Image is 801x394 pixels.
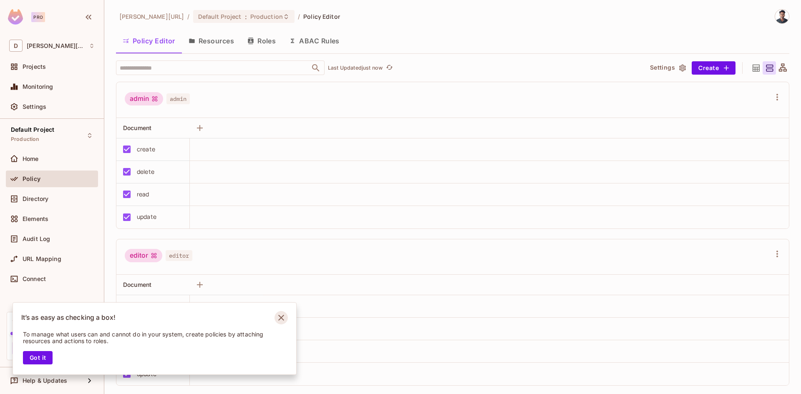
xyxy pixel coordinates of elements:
span: Home [23,156,39,162]
li: / [187,13,189,20]
span: Monitoring [23,83,53,90]
span: D [9,40,23,52]
span: Production [11,136,40,143]
button: Settings [647,61,688,75]
span: Workspace: drishya.ai [27,43,85,49]
span: Elements [23,216,48,222]
p: To manage what users can and cannot do in your system, create policies by attaching resources and... [23,331,275,344]
div: Pro [31,12,45,22]
span: Click to refresh data [383,63,394,73]
div: editor [125,249,162,262]
img: Vamshi Gangadhar Hanumanthu [775,10,789,23]
div: admin [125,92,163,105]
span: Policy [23,176,40,182]
img: SReyMgAAAABJRU5ErkJggg== [8,9,23,25]
button: Open [310,62,322,74]
span: Document [123,281,151,288]
span: Document [123,124,151,131]
button: Policy Editor [116,30,182,51]
span: Production [250,13,283,20]
span: admin [166,93,190,104]
div: create [137,301,155,311]
span: : [244,13,247,20]
span: editor [166,250,192,261]
span: Default Project [198,13,242,20]
div: read [137,190,149,199]
div: create [137,145,155,154]
div: delete [137,167,154,176]
span: Default Project [11,126,54,133]
button: Resources [182,30,241,51]
span: Settings [23,103,46,110]
span: Connect [23,276,46,282]
button: Roles [241,30,282,51]
span: Policy Editor [303,13,340,20]
span: Directory [23,196,48,202]
button: ABAC Rules [282,30,346,51]
button: Got it [23,351,53,364]
span: Projects [23,63,46,70]
li: / [298,13,300,20]
p: Last Updated just now [328,65,383,71]
button: refresh [384,63,394,73]
span: Audit Log [23,236,50,242]
span: URL Mapping [23,256,61,262]
button: Create [692,61,736,75]
p: It’s as easy as checking a box! [21,314,116,322]
div: update [137,212,156,221]
span: the active workspace [119,13,184,20]
span: refresh [386,64,393,72]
